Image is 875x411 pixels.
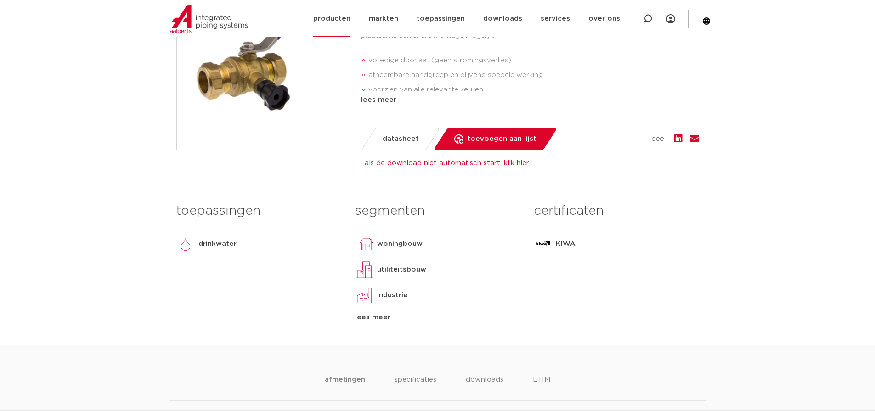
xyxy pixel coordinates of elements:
li: specificaties [395,374,436,400]
li: ETIM [533,374,550,400]
h3: certificaten [534,202,699,220]
img: KIWA [534,235,552,253]
li: downloads [466,374,503,400]
img: woningbouw [355,235,373,253]
li: voorzien van alle relevante keuren [368,83,699,97]
img: industrie [355,286,373,305]
a: als de download niet automatisch start, klik hier [365,160,529,167]
img: drinkwater [176,235,195,253]
li: afneembare handgreep en blijvend soepele werking [368,68,699,83]
span: toevoegen aan lijst [467,132,536,146]
p: woningbouw [377,239,423,250]
div: lees meer [361,94,699,106]
p: drinkwater [198,239,237,250]
div: lees meer [355,312,520,323]
li: volledige doorlaat (geen stromingsverlies) [368,53,699,68]
p: KIWA [556,239,576,250]
h3: toepassingen [176,202,341,220]
p: industrie [377,290,408,301]
p: utiliteitsbouw [377,264,426,275]
li: afmetingen [325,374,365,400]
a: datasheet [361,128,440,150]
h3: segmenten [355,202,520,220]
img: utiliteitsbouw [355,261,373,279]
span: datasheet [383,132,419,146]
span: deel: [651,133,667,144]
